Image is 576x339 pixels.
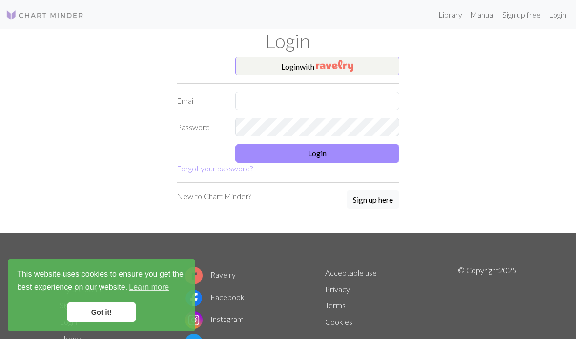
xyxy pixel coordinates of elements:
a: Sign up free [498,5,545,24]
a: Terms [325,301,346,310]
button: Sign up here [347,190,399,209]
label: Password [171,118,229,136]
label: Email [171,92,229,110]
a: Facebook [185,292,245,301]
a: dismiss cookie message [67,302,136,322]
img: Ravelry [316,60,353,72]
span: This website uses cookies to ensure you get the best experience on our website. [17,268,186,295]
button: Login [235,144,399,163]
img: Logo [6,9,84,21]
a: Instagram [185,314,244,323]
a: Acceptable use [325,268,377,277]
a: Manual [466,5,498,24]
a: Privacy [325,284,350,294]
h1: Login [54,29,522,53]
a: Forgot your password? [177,164,253,173]
p: New to Chart Minder? [177,190,251,202]
div: cookieconsent [8,259,195,331]
a: Login [545,5,570,24]
a: Library [434,5,466,24]
a: Sign up here [347,190,399,210]
a: learn more about cookies [127,280,170,295]
button: Loginwith [235,56,399,76]
a: Ravelry [185,270,236,279]
a: Cookies [325,317,352,326]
